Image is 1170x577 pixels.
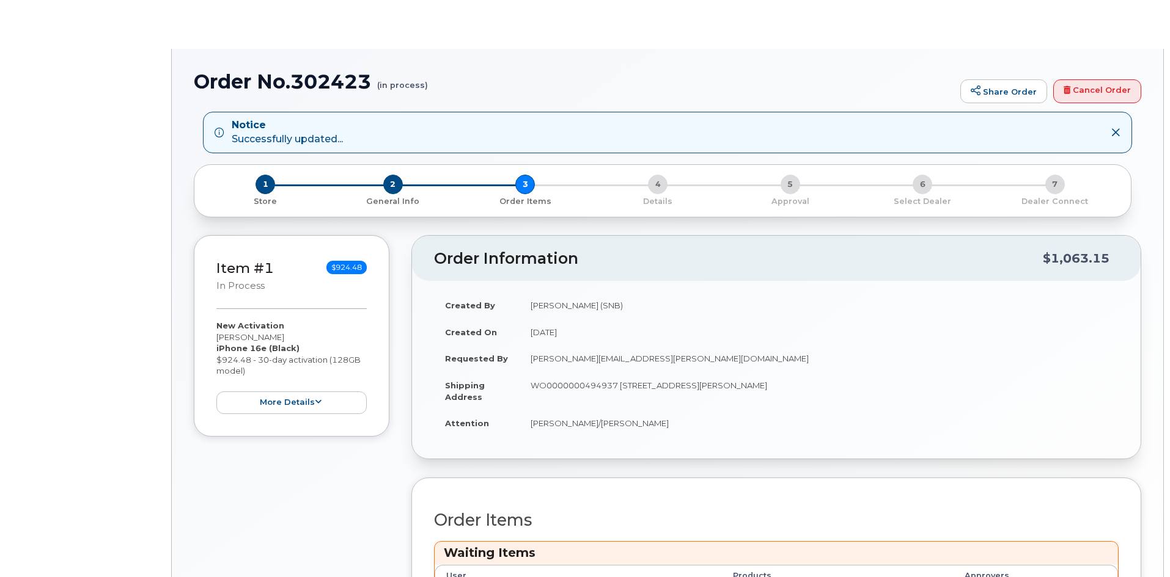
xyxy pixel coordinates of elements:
[445,418,489,428] strong: Attention
[520,292,1119,319] td: [PERSON_NAME] (SNB)
[383,175,403,194] span: 2
[445,354,508,363] strong: Requested By
[332,196,455,207] p: General Info
[216,343,300,353] strong: iPhone 16e (Black)
[520,410,1119,437] td: [PERSON_NAME]/[PERSON_NAME]
[204,194,327,207] a: 1 Store
[216,320,367,414] div: [PERSON_NAME] $924.48 - 30-day activation (128GB model)
[445,327,497,337] strong: Created On
[194,71,954,92] h1: Order No.302423
[960,79,1047,104] a: Share Order
[216,321,284,330] strong: New Activation
[445,300,495,310] strong: Created By
[216,259,274,277] a: Item #1
[216,280,265,291] small: in process
[434,511,1119,529] h2: Order Items
[444,545,1109,561] h3: Waiting Items
[520,319,1119,346] td: [DATE]
[377,71,428,90] small: (in process)
[1043,247,1109,270] div: $1,063.15
[434,250,1043,267] h2: Order Information
[209,196,322,207] p: Store
[520,345,1119,372] td: [PERSON_NAME][EMAIL_ADDRESS][PERSON_NAME][DOMAIN_NAME]
[520,372,1119,410] td: WO0000000494937 [STREET_ADDRESS][PERSON_NAME]
[326,261,367,274] span: $924.48
[232,118,343,147] div: Successfully updated...
[327,194,460,207] a: 2 General Info
[256,175,275,194] span: 1
[445,380,485,402] strong: Shipping Address
[232,118,343,132] strong: Notice
[216,391,367,414] button: more details
[1053,79,1141,104] a: Cancel Order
